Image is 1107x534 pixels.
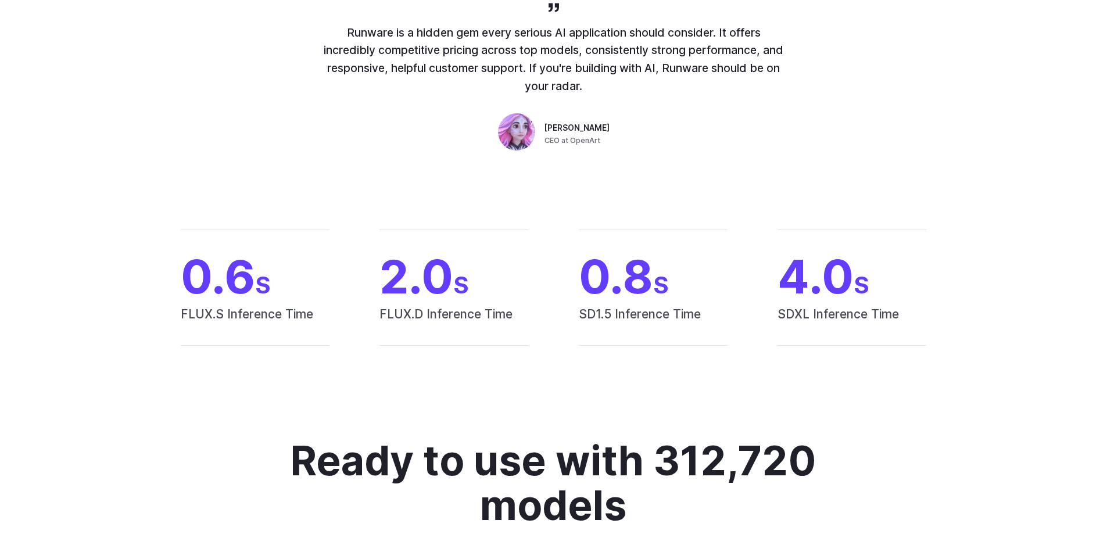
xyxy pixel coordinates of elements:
span: SDXL Inference Time [778,304,926,345]
span: S [453,271,469,299]
span: [PERSON_NAME] [544,122,610,135]
span: S [854,271,869,299]
span: FLUX.D Inference Time [379,304,528,345]
p: Runware is a hidden gem every serious AI application should consider. It offers incredibly compet... [321,24,786,95]
span: CEO at OpenArt [544,135,600,146]
span: FLUX.S Inference Time [181,304,329,345]
span: 4.0 [778,253,926,300]
img: Person [498,113,535,150]
span: 0.8 [579,253,728,300]
span: 0.6 [181,253,329,300]
span: 2.0 [379,253,528,300]
span: S [255,271,271,299]
span: S [653,271,669,299]
span: SD1.5 Inference Time [579,304,728,345]
h2: Ready to use with 312,720 models [281,439,826,528]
